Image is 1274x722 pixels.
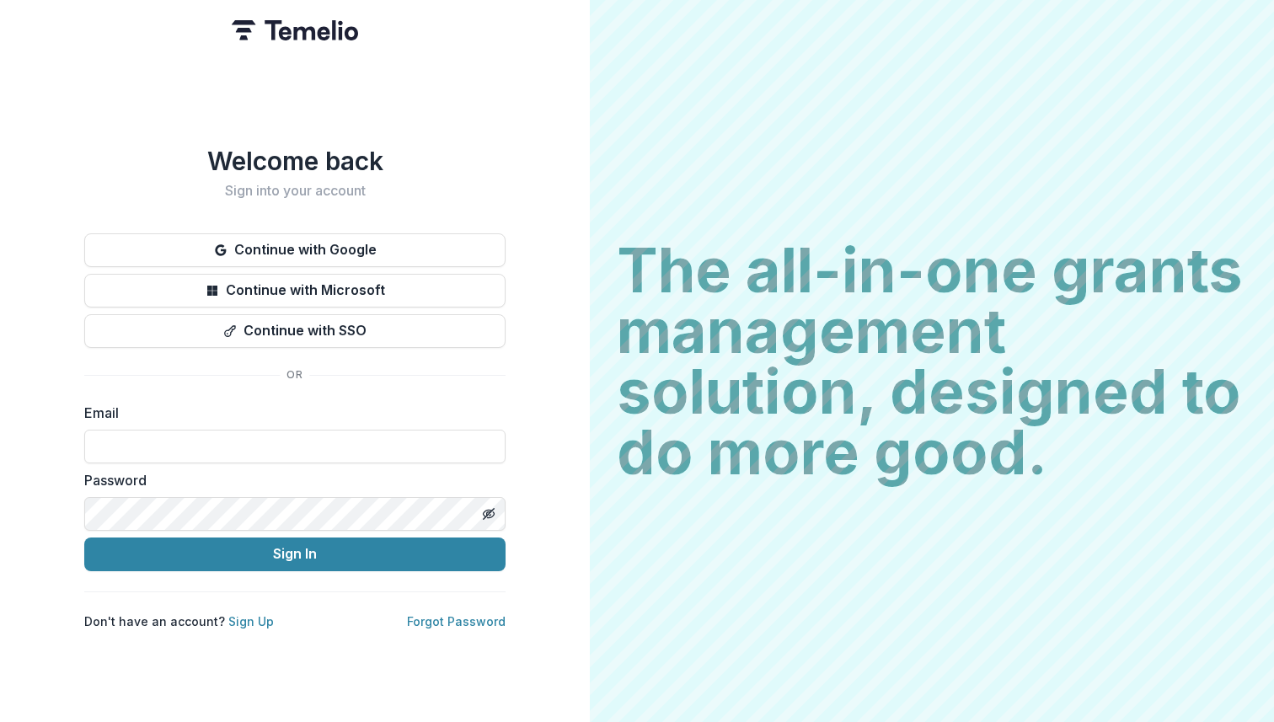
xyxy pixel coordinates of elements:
button: Toggle password visibility [475,500,502,527]
button: Continue with Microsoft [84,274,506,308]
label: Password [84,470,495,490]
h2: Sign into your account [84,183,506,199]
p: Don't have an account? [84,612,274,630]
button: Continue with Google [84,233,506,267]
img: Temelio [232,20,358,40]
a: Forgot Password [407,614,506,628]
a: Sign Up [228,614,274,628]
h1: Welcome back [84,146,506,176]
button: Continue with SSO [84,314,506,348]
label: Email [84,403,495,423]
button: Sign In [84,537,506,571]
